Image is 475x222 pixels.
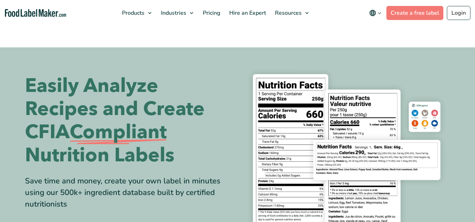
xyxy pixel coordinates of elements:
[25,175,232,210] div: Save time and money, create your own label in minutes using our 500k+ ingredient database built b...
[25,74,232,167] h1: Easily Analyze Recipes and Create CFIA Nutrition Labels
[159,9,187,17] span: Industries
[120,9,145,17] span: Products
[227,9,267,17] span: Hire an Expert
[273,9,302,17] span: Resources
[386,6,443,20] a: Create a free label
[70,121,167,144] span: Compliant
[201,9,221,17] span: Pricing
[447,6,470,20] a: Login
